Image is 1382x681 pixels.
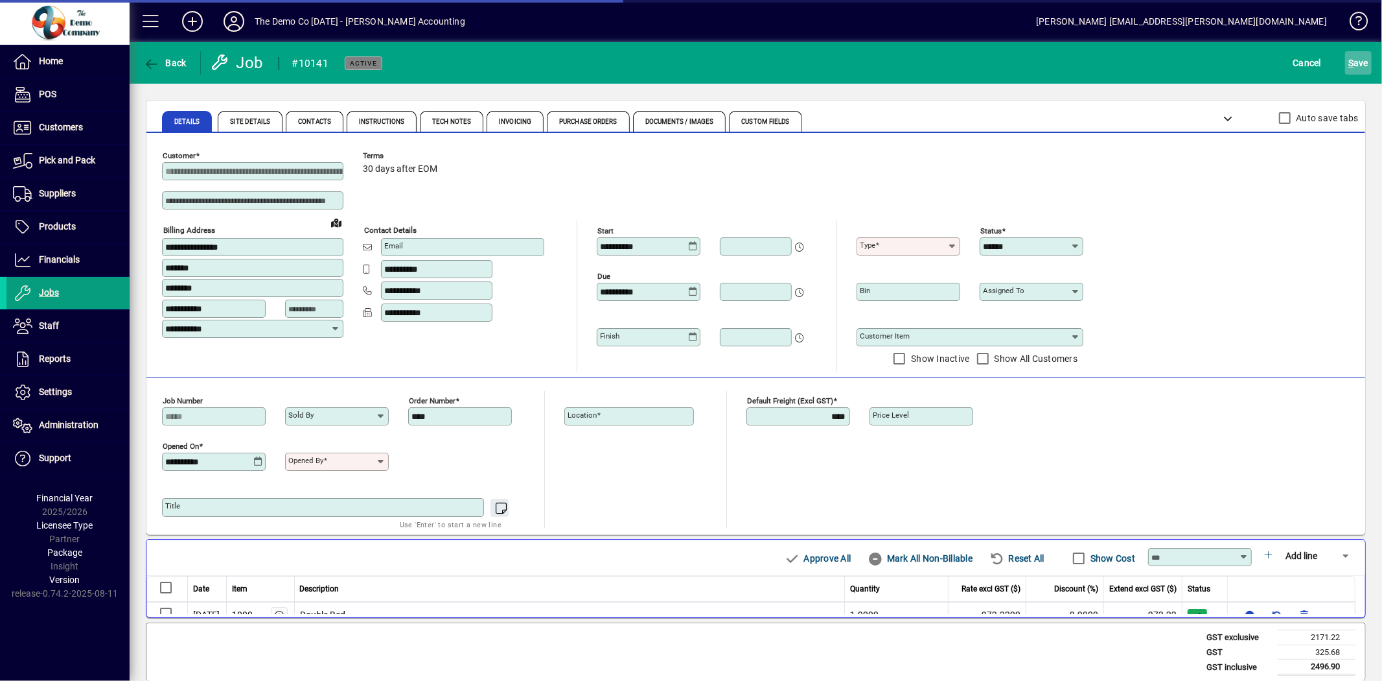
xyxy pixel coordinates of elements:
div: 1000 [232,608,253,622]
label: Show Inactive [908,352,969,365]
button: More options [1321,604,1342,625]
span: S [1348,58,1353,68]
span: Quantity [850,583,880,595]
button: Approve All [779,547,856,570]
td: 972.2200 [949,602,1026,628]
span: Custom Fields [741,119,789,125]
mat-label: Status [980,226,1002,235]
mat-label: Location [568,411,597,420]
button: Add [172,10,213,33]
span: Details [174,119,200,125]
a: Pick and Pack [6,145,130,177]
mat-label: Assigned to [983,286,1024,295]
button: Profile [213,10,255,33]
mat-label: Job number [163,396,203,405]
a: Administration [6,409,130,442]
app-page-header-button: Back [130,51,201,75]
mat-label: Title [165,501,180,510]
button: Back [140,51,190,75]
span: Instructions [359,119,404,125]
td: 972.22 [1104,602,1182,628]
span: Settings [39,387,72,397]
span: POS [39,89,56,99]
button: Cancel [1290,51,1325,75]
span: Financial Year [37,493,93,503]
span: Cancel [1293,53,1322,73]
mat-label: Email [384,241,403,250]
a: Home [6,45,130,78]
span: Approve All [785,548,851,569]
a: Financials [6,244,130,276]
a: Knowledge Base [1340,3,1366,45]
span: Tech Notes [432,119,471,125]
td: Double Bed [295,602,846,628]
span: Mark All Non-Billable [868,548,973,569]
mat-label: Customer Item [860,331,910,340]
span: Documents / Images [645,119,714,125]
span: Staff [39,320,59,331]
span: Reports [39,353,71,364]
a: Settings [6,376,130,409]
a: Products [6,211,130,243]
td: [DATE] [188,602,227,628]
mat-label: Opened by [288,456,323,465]
label: Auto save tabs [1294,112,1359,125]
span: Suppliers [39,188,76,198]
span: Extend excl GST ($) [1109,583,1177,595]
mat-label: Default Freight (excl GST) [747,396,833,405]
span: Status [1188,583,1210,595]
span: Active [350,59,377,67]
mat-label: Finish [600,331,619,340]
span: Administration [39,420,98,430]
span: Reset All [989,548,1044,569]
mat-label: Opened On [163,442,199,451]
td: 2496.90 [1278,660,1355,675]
span: Version [50,575,80,585]
span: Invoicing [499,119,531,125]
span: Terms [363,152,441,160]
span: Licensee Type [37,520,93,531]
td: 325.68 [1278,645,1355,660]
span: ave [1348,53,1368,73]
span: Discount (%) [1054,583,1098,595]
span: Pick and Pack [39,155,95,165]
span: Financials [39,254,80,265]
span: Purchase Orders [559,119,617,125]
div: #10141 [292,53,329,74]
mat-label: Customer [163,151,196,160]
label: Show Cost [1088,552,1135,565]
mat-label: Order number [409,396,455,405]
button: Save [1345,51,1372,75]
mat-label: Type [860,241,875,250]
span: Products [39,221,76,232]
label: Show All Customers [992,352,1078,365]
td: GST [1200,645,1278,660]
td: 0.0000 [1026,602,1104,628]
span: Item [232,583,248,595]
a: Customers [6,112,130,144]
span: Description [300,583,340,595]
td: 1.0000 [845,602,949,628]
span: 30 days after EOM [363,164,437,174]
span: Back [143,58,187,68]
mat-label: Sold by [288,411,314,420]
span: Customers [39,122,83,132]
a: Staff [6,310,130,342]
div: [PERSON_NAME] [EMAIL_ADDRESS][PERSON_NAME][DOMAIN_NAME] [1036,11,1327,32]
span: Package [47,547,82,558]
div: The Demo Co [DATE] - [PERSON_NAME] Accounting [255,11,465,32]
a: Suppliers [6,178,130,210]
mat-label: Start [597,226,614,235]
div: Job [211,53,266,73]
mat-label: Price Level [873,411,909,420]
span: Contacts [298,119,331,125]
mat-hint: Use 'Enter' to start a new line [400,517,501,532]
span: Support [39,453,71,463]
td: 2171.22 [1278,630,1355,645]
span: Date [193,583,209,595]
td: GST exclusive [1200,630,1278,645]
span: Site Details [230,119,270,125]
a: POS [6,78,130,111]
span: Jobs [39,287,59,298]
span: Add line [1285,551,1317,561]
